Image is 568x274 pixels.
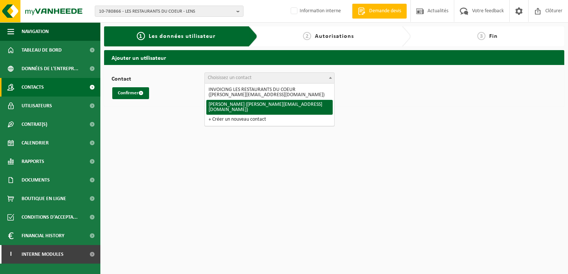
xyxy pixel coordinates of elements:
[352,4,407,19] a: Demande devis
[206,85,333,100] li: INVOICING LES RESTAURANTS DU COEUR ([PERSON_NAME][EMAIL_ADDRESS][DOMAIN_NAME])
[22,189,66,208] span: Boutique en ligne
[289,6,341,17] label: Information interne
[206,115,333,124] li: + Créer un nouveau contact
[112,76,204,84] label: Contact
[22,22,49,41] span: Navigation
[22,226,64,245] span: Financial History
[22,41,62,59] span: Tableau de bord
[22,97,52,115] span: Utilisateurs
[112,87,149,99] button: Confirmer
[7,245,14,264] span: I
[315,33,354,39] span: Autorisations
[22,115,47,134] span: Contrat(s)
[22,78,44,97] span: Contacts
[95,6,243,17] button: 10-780866 - LES RESTAURANTS DU COEUR - LENS
[104,50,564,65] h2: Ajouter un utilisateur
[137,32,145,40] span: 1
[367,7,403,15] span: Demande devis
[22,152,44,171] span: Rapports
[477,32,485,40] span: 3
[303,32,311,40] span: 2
[22,171,50,189] span: Documents
[206,100,333,115] li: [PERSON_NAME] ([PERSON_NAME][EMAIL_ADDRESS][DOMAIN_NAME])
[208,75,252,81] span: Choisissez un contact
[22,245,64,264] span: Interne modules
[149,33,216,39] span: Les données utilisateur
[99,6,233,17] span: 10-780866 - LES RESTAURANTS DU COEUR - LENS
[22,59,78,78] span: Données de l'entrepr...
[22,208,78,226] span: Conditions d'accepta...
[22,134,49,152] span: Calendrier
[489,33,498,39] span: Fin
